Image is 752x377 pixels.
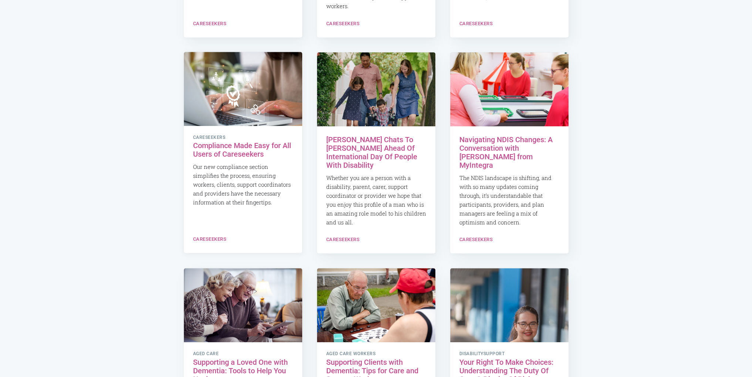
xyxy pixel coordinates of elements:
[193,135,293,140] span: careseekers
[326,237,360,242] a: Careseekers
[193,236,227,242] a: Careseekers
[326,173,426,227] p: Whether you are a person with a disability, parent, carer, support coordinator or provider we hop...
[193,141,293,159] h2: Compliance Made Easy for All Users of Careseekers
[459,136,559,170] h2: Navigating NDIS Changes: A Conversation with [PERSON_NAME] from MyIntegra
[317,126,435,235] a: [PERSON_NAME] Chats To [PERSON_NAME] Ahead Of International Day Of People With Disability Whether...
[459,351,559,357] span: disabilitysupport
[184,126,302,215] a: careseekers Compliance Made Easy for All Users of Careseekers Our new compliance section simplifi...
[459,21,493,26] a: Careseekers
[459,173,559,227] p: The NDIS landscape is shifting, and with so many updates coming through, it’s understandable that...
[450,126,569,235] a: Navigating NDIS Changes: A Conversation with [PERSON_NAME] from MyIntegra The NDIS landscape is s...
[326,21,360,26] a: Careseekers
[193,351,293,357] span: Aged Care
[459,237,493,242] a: Careseekers
[326,136,426,170] h2: [PERSON_NAME] Chats To [PERSON_NAME] Ahead Of International Day Of People With Disability
[326,351,426,357] span: aged care workers
[193,21,227,26] a: Careseekers
[193,162,293,207] p: Our new compliance section simplifies the process, ensuring workers, clients, support coordinator...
